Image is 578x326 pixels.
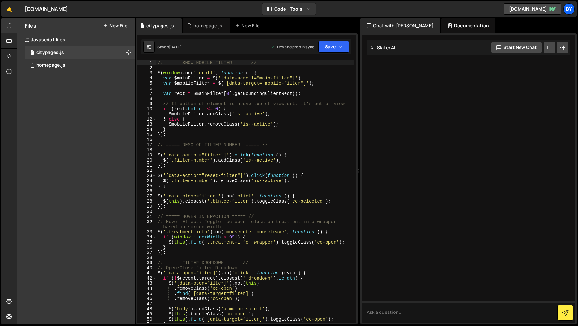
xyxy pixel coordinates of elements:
div: 19 [137,153,156,158]
div: 47 [137,301,156,306]
button: Start new chat [491,42,542,53]
div: [DOMAIN_NAME] [25,5,68,13]
div: 39 [137,260,156,265]
button: Save [318,41,349,53]
div: 24 [137,178,156,183]
div: 11 [137,112,156,117]
div: 46 [137,296,156,301]
div: homepage.js [193,22,222,29]
div: Dev and prod in sync [271,44,314,50]
div: 8 [137,96,156,101]
div: 42 [137,276,156,281]
div: 30 [137,209,156,214]
div: 25 [137,183,156,188]
div: 40 [137,265,156,271]
div: 20 [137,158,156,163]
button: Code + Tools [262,3,316,15]
div: 48 [137,306,156,312]
div: 45 [137,291,156,296]
div: 3 [137,71,156,76]
div: 44 [137,286,156,291]
a: [DOMAIN_NAME] [504,3,561,15]
div: 35 [137,240,156,245]
button: New File [103,23,127,28]
div: 29 [137,204,156,209]
div: 41 [137,271,156,276]
div: New File [235,22,262,29]
div: 16 [137,137,156,142]
div: 4 [137,76,156,81]
div: 6615/12744.js [25,46,135,59]
div: 2 [137,65,156,71]
div: 26 [137,188,156,194]
div: Javascript files [17,33,135,46]
div: Chat with [PERSON_NAME] [360,18,440,33]
div: 32 [137,219,156,230]
h2: Files [25,22,36,29]
div: 1 [137,60,156,65]
div: Documentation [441,18,495,33]
div: 37 [137,250,156,255]
div: 6 [137,86,156,91]
div: 14 [137,127,156,132]
div: 31 [137,214,156,219]
div: 38 [137,255,156,260]
div: homepage.js [36,63,65,68]
div: citypages.js [36,50,64,55]
div: 18 [137,147,156,153]
div: 7 [137,91,156,96]
div: 5 [137,81,156,86]
div: 23 [137,173,156,178]
div: 43 [137,281,156,286]
div: 9 [137,101,156,106]
div: 34 [137,235,156,240]
div: 15 [137,132,156,137]
div: 27 [137,194,156,199]
a: 🤙 [1,1,17,17]
div: 36 [137,245,156,250]
div: 17 [137,142,156,147]
div: 28 [137,199,156,204]
div: 13 [137,122,156,127]
div: 22 [137,168,156,173]
div: 10 [137,106,156,112]
div: 6615/12742.js [25,59,135,72]
div: 33 [137,230,156,235]
div: 12 [137,117,156,122]
div: 21 [137,163,156,168]
div: Saved [157,44,182,50]
div: [DATE] [169,44,182,50]
div: citypages.js [146,22,174,29]
span: 1 [30,51,34,56]
div: 49 [137,312,156,317]
div: 50 [137,317,156,322]
h2: Slater AI [370,45,396,51]
a: By [563,3,575,15]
